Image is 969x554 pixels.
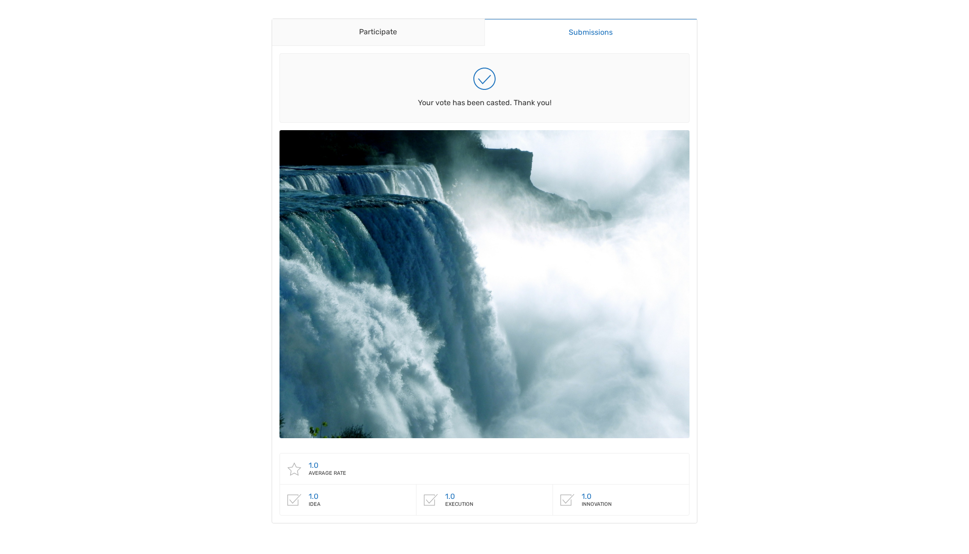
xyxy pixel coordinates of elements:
[309,461,346,470] div: 1.0
[280,130,689,438] img: niagara-falls-218591_1920-1.jpg
[484,19,697,46] a: Submissions
[445,501,473,508] div: Execution
[309,492,321,501] div: 1.0
[445,492,473,501] div: 1.0
[582,501,612,508] div: Innovation
[309,470,346,477] div: Average rate
[418,97,552,108] p: Your vote has been casted. Thank you!
[582,492,612,501] div: 1.0
[309,501,321,508] div: Idea
[272,19,484,46] a: Participate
